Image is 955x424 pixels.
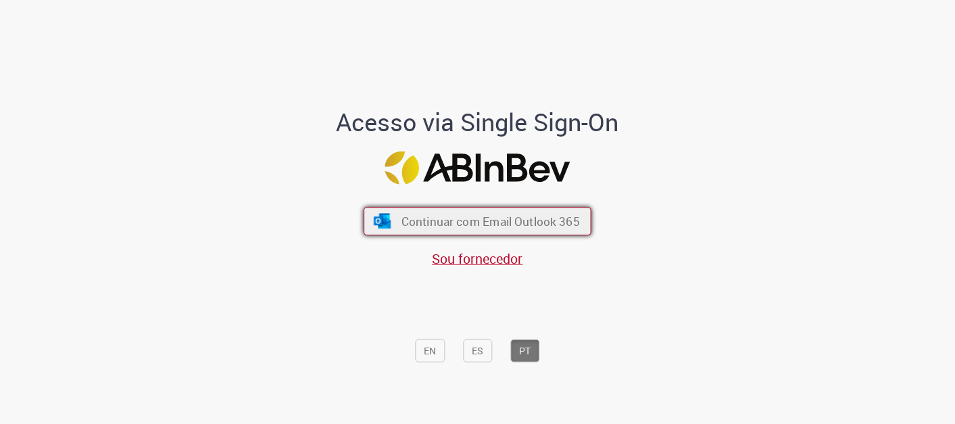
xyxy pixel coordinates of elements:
button: ES [464,339,493,362]
span: Continuar com Email Outlook 365 [401,214,580,229]
button: ícone Azure/Microsoft 360 Continuar com Email Outlook 365 [364,207,591,235]
button: PT [511,339,540,362]
h1: Acesso via Single Sign-On [290,109,665,136]
img: ícone Azure/Microsoft 360 [372,214,392,229]
a: Sou fornecedor [433,250,523,268]
img: Logo ABInBev [385,151,570,185]
button: EN [416,339,445,362]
